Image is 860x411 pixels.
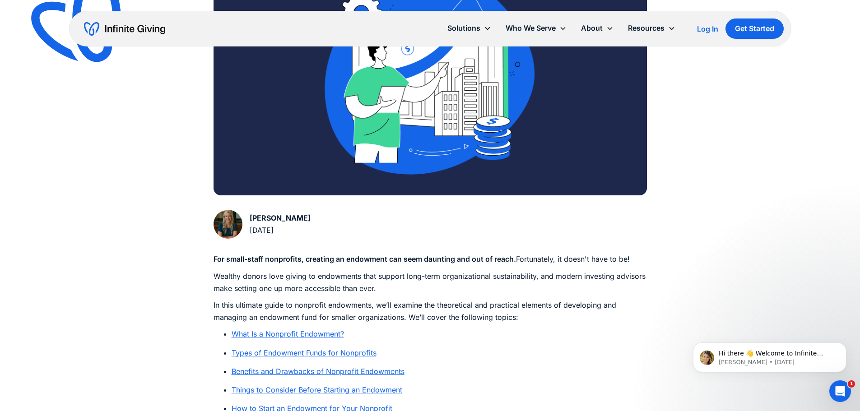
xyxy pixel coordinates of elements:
[250,224,311,236] div: [DATE]
[214,210,311,239] a: [PERSON_NAME][DATE]
[214,299,647,323] p: In this ultimate guide to nonprofit endowments, we’ll examine the theoretical and practical eleme...
[628,22,665,34] div: Resources
[498,18,574,38] div: Who We Serve
[574,18,621,38] div: About
[440,18,498,38] div: Solutions
[232,385,402,394] a: Things to Consider Before Starting an Endowment
[232,367,404,376] a: Benefits and Drawbacks of Nonprofit Endowments
[214,270,647,295] p: Wealthy donors love giving to endowments that support long-term organizational sustainability, an...
[725,18,784,39] a: Get Started
[506,22,556,34] div: Who We Serve
[250,212,311,224] div: [PERSON_NAME]
[621,18,683,38] div: Resources
[679,323,860,387] iframe: Intercom notifications message
[581,22,603,34] div: About
[214,254,516,263] strong: For small-staff nonprofits, creating an endowment can seem daunting and out of reach.
[829,380,851,402] iframe: Intercom live chat
[84,22,165,36] a: home
[848,380,855,388] span: 1
[232,329,344,338] a: What Is a Nonprofit Endowment?
[232,348,377,357] a: Types of Endowment Funds for Nonprofits
[697,23,718,34] a: Log In
[214,253,647,265] p: Fortunately, it doesn't have to be!
[447,22,480,34] div: Solutions
[697,25,718,32] div: Log In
